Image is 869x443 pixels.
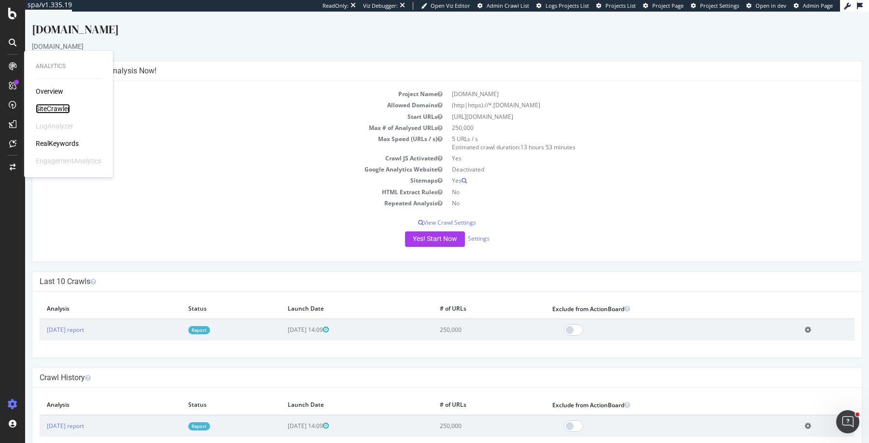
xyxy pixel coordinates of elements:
[14,77,422,88] td: Project Name
[14,361,829,371] h4: Crawl History
[255,287,407,307] th: Launch Date
[14,55,829,64] h4: Configure your New Analysis Now!
[422,163,829,174] td: Yes
[14,384,156,403] th: Analysis
[422,88,829,99] td: (http|https)://*.[DOMAIN_NAME]
[14,152,422,163] td: Google Analytics Website
[407,384,520,403] th: # of URLs
[14,111,422,122] td: Max # of Analysed URLs
[7,10,837,30] div: [DOMAIN_NAME]
[422,175,829,186] td: No
[14,265,829,275] h4: Last 10 Crawls
[643,2,684,10] a: Project Page
[422,100,829,111] td: [URL][DOMAIN_NAME]
[536,2,589,10] a: Logs Projects List
[14,186,422,197] td: Repeated Analysis
[407,403,520,425] td: 250,000
[255,384,407,403] th: Launch Date
[36,62,101,71] div: Analytics
[14,207,829,215] p: View Crawl Settings
[36,86,63,96] a: Overview
[14,122,422,141] td: Max Speed (URLs / s)
[422,122,829,141] td: 5 URLs / s Estimated crawl duration:
[163,411,185,419] a: Report
[14,163,422,174] td: Sitemaps
[363,2,398,10] div: Viz Debugger:
[422,111,829,122] td: 250,000
[803,2,833,9] span: Admin Page
[700,2,739,9] span: Project Settings
[14,175,422,186] td: HTML Extract Rules
[691,2,739,10] a: Project Settings
[422,141,829,152] td: Yes
[36,156,101,166] div: EngagementAnalytics
[263,314,304,322] span: [DATE] 14:09
[422,77,829,88] td: [DOMAIN_NAME]
[263,410,304,418] span: [DATE] 14:09
[380,220,440,235] button: Yes! Start Now
[422,152,829,163] td: Deactivated
[322,2,349,10] div: ReadOnly:
[443,223,464,231] a: Settings
[156,287,255,307] th: Status
[546,2,589,9] span: Logs Projects List
[477,2,529,10] a: Admin Crawl List
[652,2,684,9] span: Project Page
[756,2,786,9] span: Open in dev
[36,139,79,148] a: RealKeywords
[36,121,73,131] div: LogAnalyzer
[7,30,837,40] div: [DOMAIN_NAME]
[14,141,422,152] td: Crawl JS Activated
[163,314,185,323] a: Report
[22,410,59,418] a: [DATE] report
[520,287,772,307] th: Exclude from ActionBoard
[156,384,255,403] th: Status
[22,314,59,322] a: [DATE] report
[596,2,636,10] a: Projects List
[407,307,520,329] td: 250,000
[421,2,470,10] a: Open Viz Editor
[746,2,786,10] a: Open in dev
[36,104,70,114] a: SiteCrawler
[407,287,520,307] th: # of URLs
[14,88,422,99] td: Allowed Domains
[836,410,859,433] iframe: Intercom live chat
[487,2,529,9] span: Admin Crawl List
[14,100,422,111] td: Start URLs
[520,384,772,403] th: Exclude from ActionBoard
[422,186,829,197] td: No
[431,2,470,9] span: Open Viz Editor
[495,131,550,140] span: 13 hours 53 minutes
[605,2,636,9] span: Projects List
[14,287,156,307] th: Analysis
[794,2,833,10] a: Admin Page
